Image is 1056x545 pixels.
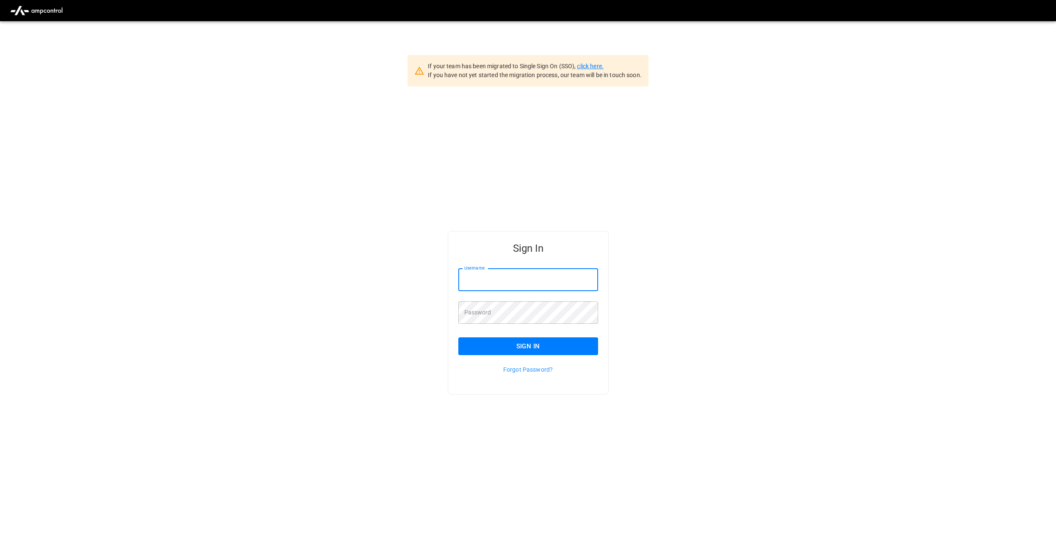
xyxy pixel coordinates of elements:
span: If you have not yet started the migration process, our team will be in touch soon. [428,72,642,78]
img: ampcontrol.io logo [7,3,66,19]
h5: Sign In [458,242,598,255]
p: Forgot Password? [458,365,598,374]
button: Sign In [458,337,598,355]
a: click here. [577,63,603,70]
span: If your team has been migrated to Single Sign On (SSO), [428,63,577,70]
label: Username [464,265,485,272]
